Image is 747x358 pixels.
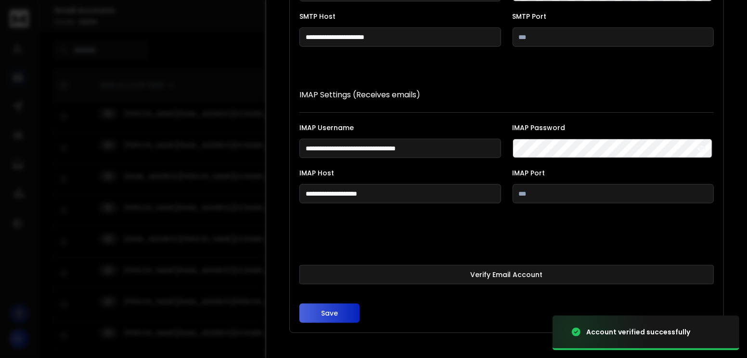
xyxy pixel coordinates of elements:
label: SMTP Port [513,13,714,20]
p: IMAP Settings (Receives emails) [299,89,714,101]
label: SMTP Host [299,13,501,20]
label: IMAP Password [513,124,714,131]
button: Verify Email Account [299,265,714,284]
label: IMAP Username [299,124,501,131]
label: IMAP Host [299,170,501,176]
label: IMAP Port [513,170,714,176]
div: Account verified successfully [586,327,690,337]
button: Save [299,304,360,323]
